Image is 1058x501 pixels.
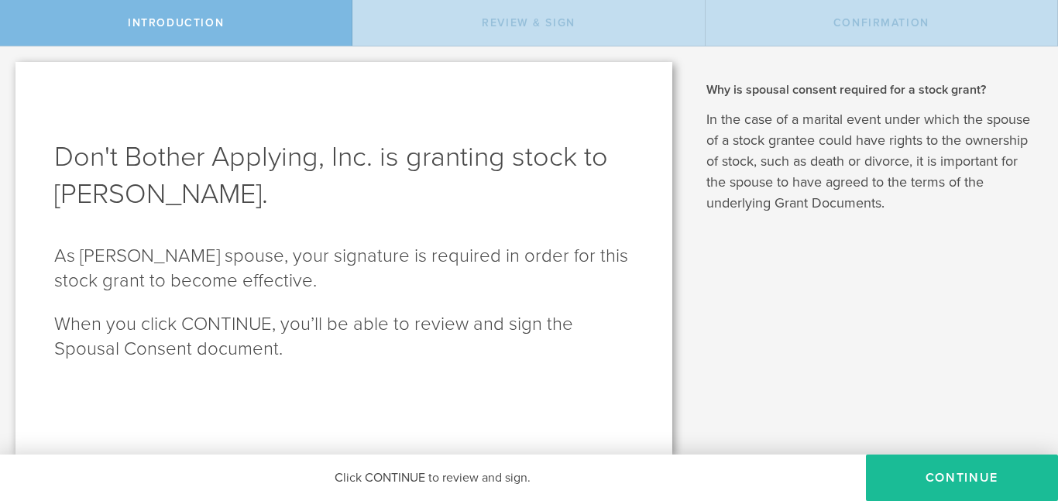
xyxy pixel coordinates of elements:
span: Confirmation [833,16,929,29]
h1: Don't Bother Applying, Inc. is granting stock to [PERSON_NAME]. [54,139,634,213]
p: When you click CONTINUE, you’ll be able to review and sign the Spousal Consent document. [54,312,634,362]
p: As [PERSON_NAME] spouse, your signature is required in order for this stock grant to become effec... [54,244,634,293]
h2: Why is spousal consent required for a stock grant? [706,81,1035,98]
span: Introduction [128,16,224,29]
p: In the case of a marital event under which the spouse of a stock grantee could have rights to the... [706,109,1035,214]
span: Review & Sign [482,16,575,29]
button: CONTINUE [866,455,1058,501]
